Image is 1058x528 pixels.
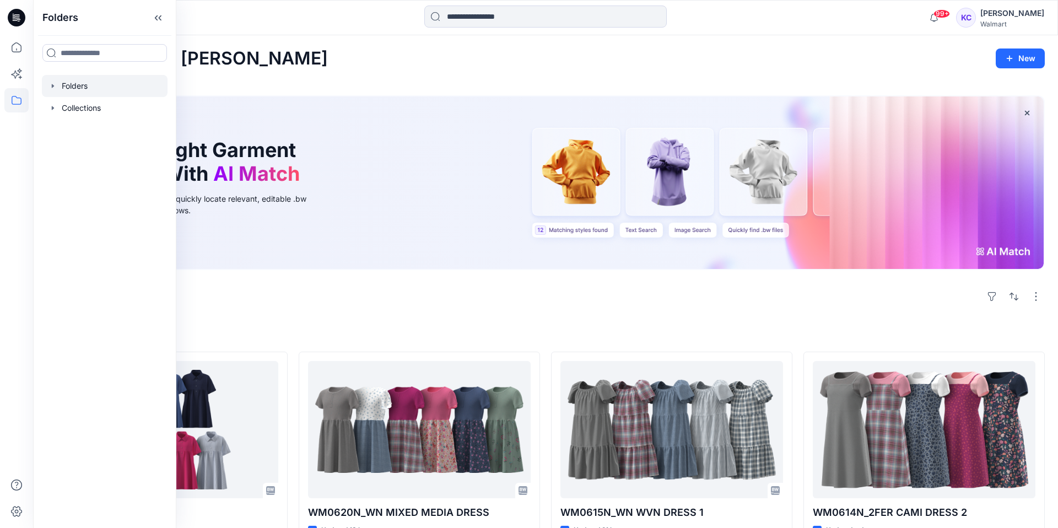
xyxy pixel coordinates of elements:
[996,49,1045,68] button: New
[308,505,531,520] p: WM0620N_WN MIXED MEDIA DRESS
[980,20,1044,28] div: Walmart
[933,9,950,18] span: 99+
[560,361,783,498] a: WM0615N_WN WVN DRESS 1
[560,505,783,520] p: WM0615N_WN WVN DRESS 1
[956,8,976,28] div: KC
[813,505,1035,520] p: WM0614N_2FER CAMI DRESS 2
[213,161,300,186] span: AI Match
[813,361,1035,498] a: WM0614N_2FER CAMI DRESS 2
[46,49,328,69] h2: Welcome back, [PERSON_NAME]
[308,361,531,498] a: WM0620N_WN MIXED MEDIA DRESS
[74,193,322,216] div: Use text or image search to quickly locate relevant, editable .bw files for faster design workflows.
[74,138,305,186] h1: Find the Right Garment Instantly With
[46,327,1045,341] h4: Styles
[980,7,1044,20] div: [PERSON_NAME]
